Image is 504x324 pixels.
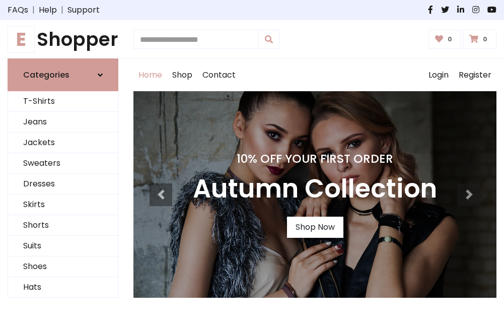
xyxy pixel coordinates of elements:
[193,174,437,205] h3: Autumn Collection
[193,152,437,166] h4: 10% Off Your First Order
[8,28,118,50] a: EShopper
[8,58,118,91] a: Categories
[8,4,28,16] a: FAQs
[67,4,100,16] a: Support
[423,59,454,91] a: Login
[39,4,57,16] a: Help
[8,112,118,133] a: Jeans
[167,59,197,91] a: Shop
[428,30,461,49] a: 0
[8,256,118,277] a: Shoes
[8,195,118,215] a: Skirts
[23,70,69,80] h6: Categories
[8,28,118,50] h1: Shopper
[197,59,241,91] a: Contact
[8,133,118,153] a: Jackets
[480,35,490,44] span: 0
[454,59,496,91] a: Register
[8,174,118,195] a: Dresses
[8,277,118,298] a: Hats
[8,236,118,256] a: Suits
[133,59,167,91] a: Home
[8,153,118,174] a: Sweaters
[8,26,35,53] span: E
[28,4,39,16] span: |
[57,4,67,16] span: |
[463,30,496,49] a: 0
[8,91,118,112] a: T-Shirts
[287,217,343,238] a: Shop Now
[8,215,118,236] a: Shorts
[445,35,455,44] span: 0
